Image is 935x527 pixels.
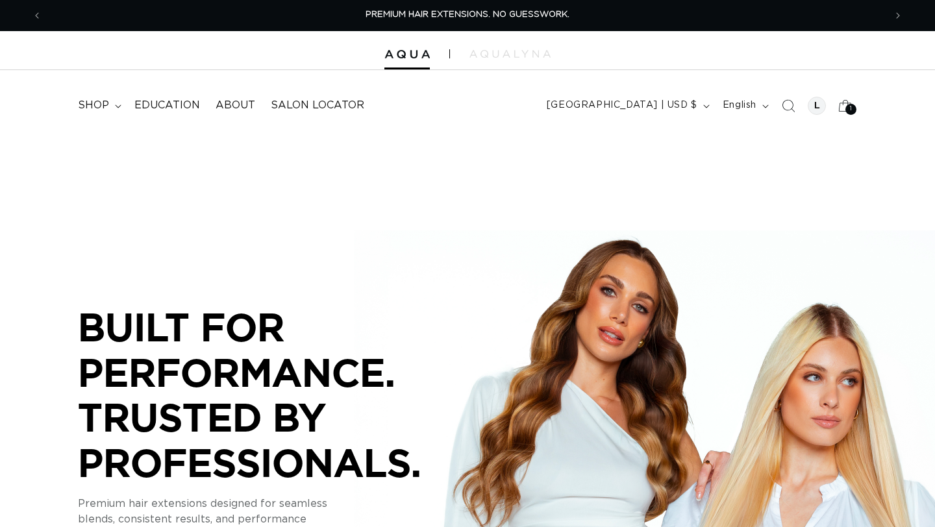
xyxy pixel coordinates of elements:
button: English [715,93,774,118]
span: About [216,99,255,112]
a: About [208,91,263,120]
span: Education [134,99,200,112]
span: English [723,99,756,112]
button: Previous announcement [23,3,51,28]
p: BUILT FOR PERFORMANCE. TRUSTED BY PROFESSIONALS. [78,304,467,485]
span: shop [78,99,109,112]
span: Salon Locator [271,99,364,112]
summary: Search [774,92,803,120]
a: Education [127,91,208,120]
summary: shop [70,91,127,120]
span: PREMIUM HAIR EXTENSIONS. NO GUESSWORK. [366,10,569,19]
a: Salon Locator [263,91,372,120]
button: [GEOGRAPHIC_DATA] | USD $ [539,93,715,118]
img: aqualyna.com [469,50,551,58]
button: Next announcement [884,3,912,28]
span: 1 [850,104,853,115]
img: Aqua Hair Extensions [384,50,430,59]
span: [GEOGRAPHIC_DATA] | USD $ [547,99,697,112]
